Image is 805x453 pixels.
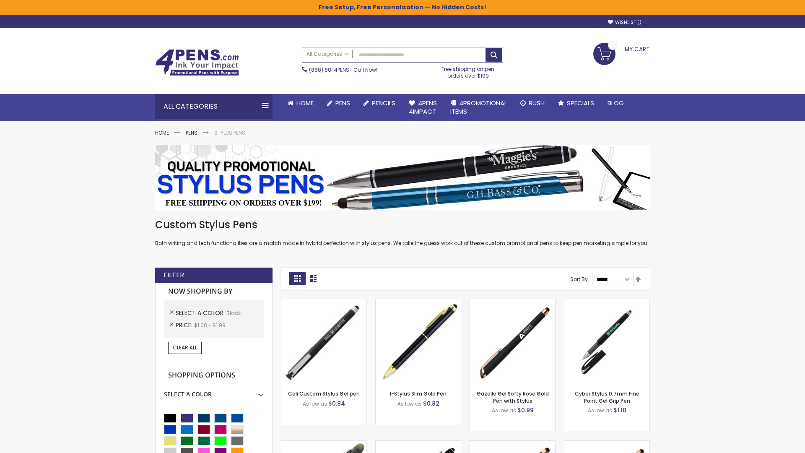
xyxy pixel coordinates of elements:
[155,49,239,76] img: 4Pens Custom Pens and Promotional Products
[281,299,366,306] a: Cali Custom Stylus Gel pen-Black
[529,99,545,107] span: Rush
[226,310,241,317] span: Black
[164,384,264,398] div: Select A Color
[570,276,588,283] label: Sort By
[164,367,264,385] strong: Shopping Options
[433,62,504,79] div: Free shipping on pen orders over $199
[444,94,514,121] a: 4PROMOTIONALITEMS
[402,94,444,121] a: 4Pens4impact
[517,406,534,414] span: $0.99
[588,407,612,414] span: As low as
[608,99,624,107] span: Blog
[309,66,349,73] a: (888) 88-4PENS
[335,99,350,107] span: Pens
[376,299,461,306] a: I-Stylus Slim Gold-Black
[397,400,422,407] span: As low as
[450,99,507,116] span: 4PROMOTIONAL ITEMS
[320,94,357,112] a: Pens
[470,440,555,448] a: Islander Softy Rose Gold Gel Pen with Stylus-Black
[164,271,184,280] strong: Filter
[376,299,461,384] img: I-Stylus Slim Gold-Black
[514,94,551,112] a: Rush
[289,272,305,285] strong: Grid
[176,309,226,317] span: Select A Color
[567,99,594,107] span: Specials
[613,406,626,414] span: $1.10
[281,440,366,448] a: Souvenir® Jalan Highlighter Stylus Pen Combo-Black
[173,344,197,351] span: Clear All
[372,99,395,107] span: Pencils
[564,299,649,384] img: Cyber Stylus 0.7mm Fine Point Gel Grip Pen-Black
[601,94,631,112] a: Blog
[376,440,461,448] a: Custom Soft Touch® Metal Pens with Stylus-Black
[477,390,549,404] a: Gazelle Gel Softy Rose Gold Pen with Stylus
[186,129,197,136] a: Pens
[608,19,641,26] a: Wishlist
[281,94,320,112] a: Home
[303,400,327,407] span: As low as
[164,283,264,300] strong: Now Shopping by
[296,99,314,107] span: Home
[357,94,402,112] a: Pencils
[470,299,555,306] a: Gazelle Gel Softy Rose Gold Pen with Stylus-Black
[155,129,169,136] a: Home
[409,99,437,116] span: 4Pens 4impact
[328,399,345,408] span: $0.84
[564,440,649,448] a: Gazelle Gel Softy Rose Gold Pen with Stylus - ColorJet-Black
[155,218,650,247] div: Both writing and tech functionalities are a match made in hybrid perfection with stylus pens. We ...
[155,94,273,119] div: All Categories
[288,390,360,397] a: Cali Custom Stylus Gel pen
[214,129,245,136] strong: Stylus Pens
[306,51,348,57] span: All Categories
[281,299,366,384] img: Cali Custom Stylus Gel pen-Black
[575,390,639,404] a: Cyber Stylus 0.7mm Fine Point Gel Grip Pen
[564,299,649,306] a: Cyber Stylus 0.7mm Fine Point Gel Grip Pen-Black
[194,322,226,329] span: $1.00 - $1.99
[423,399,439,408] span: $0.82
[302,47,353,61] a: All Categories
[390,390,447,397] a: I-Stylus Slim Gold Pen
[155,218,650,232] h1: Custom Stylus Pens
[155,145,650,210] img: Stylus Pens
[470,299,555,384] img: Gazelle Gel Softy Rose Gold Pen with Stylus-Black
[168,342,202,354] a: Clear All
[492,407,516,414] span: As low as
[176,321,194,329] span: Price
[309,66,377,73] span: - Call Now!
[551,94,601,112] a: Specials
